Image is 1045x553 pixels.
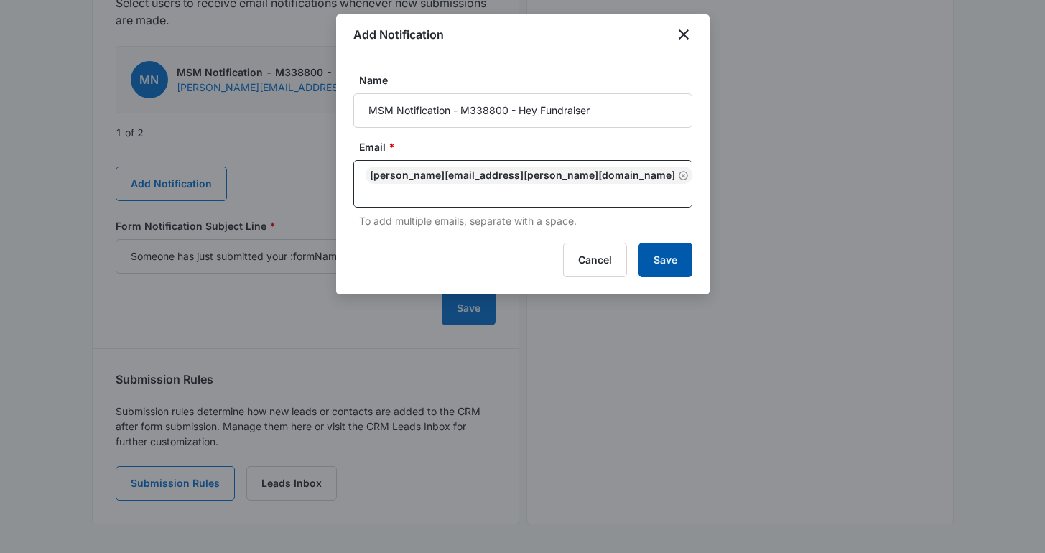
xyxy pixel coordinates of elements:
div: [PERSON_NAME][EMAIL_ADDRESS][PERSON_NAME][DOMAIN_NAME] [366,167,692,184]
button: close [675,26,692,43]
button: Cancel [563,243,627,277]
label: Email [359,139,698,154]
button: Remove [678,170,688,180]
h1: Add Notification [353,26,444,43]
label: Option 3 [14,363,57,381]
button: Save [638,243,692,277]
p: To add multiple emails, separate with a space. [359,213,692,228]
label: Option 2 [14,386,57,404]
span: Submit [9,532,45,544]
label: General Inquiry [14,409,93,427]
label: Name [359,73,698,88]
